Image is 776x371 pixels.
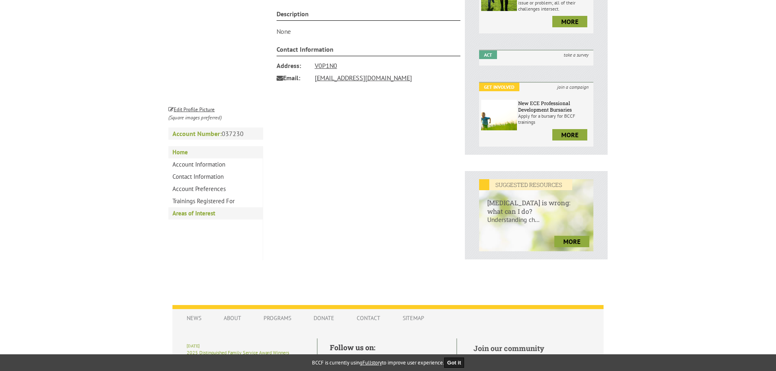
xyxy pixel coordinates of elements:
[479,190,593,215] h6: [MEDICAL_DATA] is wrong: what can I do?
[479,179,572,190] em: SUGGESTED RESOURCES
[315,61,337,70] a: V0P1N0
[187,349,289,356] a: 2025 Distinguished Family Service Award Winners
[518,100,591,113] h6: New ECE Professional Development Bursaries
[255,310,299,326] a: Programs
[172,130,222,138] strong: Account Number:
[187,343,305,349] h6: [DATE]
[168,146,263,158] a: Home
[444,358,464,368] button: Got it
[473,343,589,353] h5: Join our community
[362,359,382,366] a: Fullstory
[559,50,593,59] i: take a survey
[518,113,591,125] p: Apply for a bursary for BCCF trainings
[330,342,444,352] h5: Follow us on:
[552,16,587,27] a: more
[216,310,249,326] a: About
[168,158,263,171] a: Account Information
[479,215,593,232] p: Understanding ch...
[349,310,388,326] a: Contact
[552,129,587,140] a: more
[168,105,215,113] a: Edit Profile Picture
[277,72,309,84] span: Email
[479,83,519,91] em: Get Involved
[168,171,263,183] a: Contact Information
[168,207,263,220] a: Areas of Interest
[277,27,461,35] p: None
[395,310,432,326] a: Sitemap
[168,195,263,207] a: Trainings Registered For
[179,310,209,326] a: News
[277,45,461,56] h4: Contact Information
[305,310,342,326] a: Donate
[277,10,461,21] h4: Description
[277,59,309,72] span: Address
[554,236,589,247] a: more
[168,183,263,195] a: Account Preferences
[168,106,215,113] small: Edit Profile Picture
[168,114,222,121] i: (Square images preferred)
[168,127,263,140] p: 037230
[315,74,412,82] a: [EMAIL_ADDRESS][DOMAIN_NAME]
[552,83,593,91] i: join a campaign
[479,50,497,59] em: Act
